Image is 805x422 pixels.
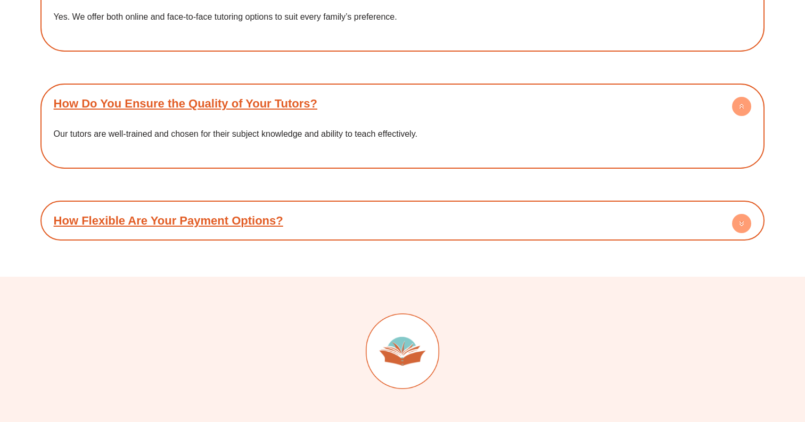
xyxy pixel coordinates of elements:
div: Do You Offer Online Tutoring Options? [46,1,760,46]
div: How Do You Ensure the Quality of Your Tutors? [46,89,760,118]
span: Yes. We offer both online and face-to-face tutoring options to suit every family’s preference. [54,12,397,21]
a: How Do You Ensure the Quality of Your Tutors? [54,97,317,110]
iframe: Chat Widget [622,302,805,422]
a: How Flexible Are Your Payment Options? [54,214,283,227]
span: Our tutors are well-trained and chosen for their subject knowledge and ability to teach effectively. [54,129,417,138]
div: How Flexible Are Your Payment Options? [46,206,760,235]
div: How Do You Ensure the Quality of Your Tutors? [46,118,760,163]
